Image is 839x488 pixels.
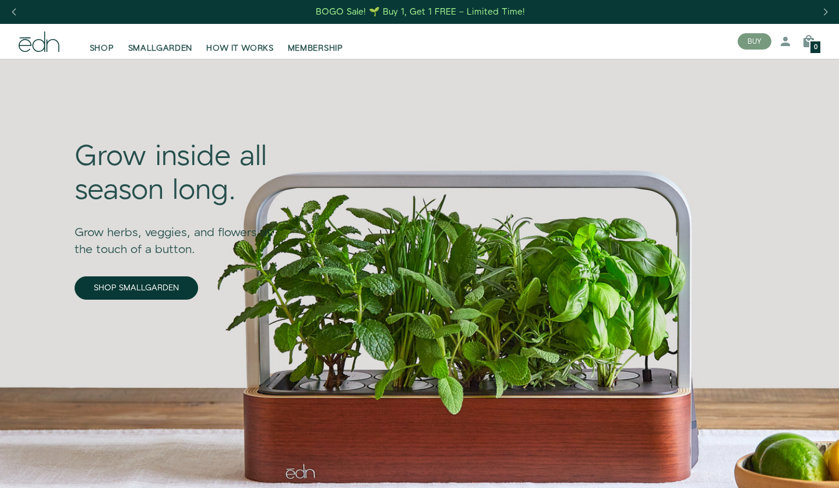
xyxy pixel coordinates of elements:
[199,29,280,54] a: HOW IT WORKS
[315,3,527,21] a: BOGO Sale! 🌱 Buy 1, Get 1 FREE – Limited Time!
[75,276,198,300] a: SHOP SMALLGARDEN
[738,33,771,50] button: BUY
[206,43,273,54] span: HOW IT WORKS
[121,29,200,54] a: SMALLGARDEN
[281,29,350,54] a: MEMBERSHIP
[75,141,289,208] div: Grow inside all season long.
[688,453,827,482] iframe: Ouvre un gadget logiciel dans lequel vous pouvez trouver plus d’informations
[83,29,121,54] a: SHOP
[128,43,193,54] span: SMALLGARDEN
[288,43,343,54] span: MEMBERSHIP
[316,6,525,18] div: BOGO Sale! 🌱 Buy 1, Get 1 FREE – Limited Time!
[90,43,114,54] span: SHOP
[75,208,289,258] div: Grow herbs, veggies, and flowers at the touch of a button.
[814,44,817,51] span: 0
